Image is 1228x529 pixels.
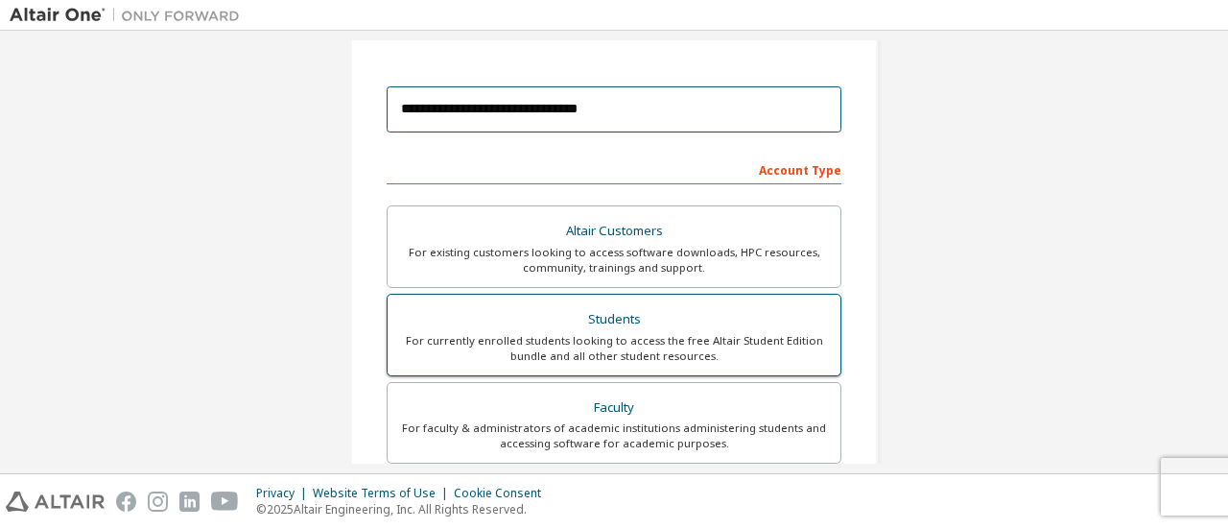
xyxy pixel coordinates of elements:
div: Cookie Consent [454,486,553,501]
img: linkedin.svg [179,492,200,512]
div: For currently enrolled students looking to access the free Altair Student Edition bundle and all ... [399,333,829,364]
div: For existing customers looking to access software downloads, HPC resources, community, trainings ... [399,245,829,276]
img: Altair One [10,6,249,25]
p: © 2025 Altair Engineering, Inc. All Rights Reserved. [256,501,553,517]
img: altair_logo.svg [6,492,105,512]
div: For faculty & administrators of academic institutions administering students and accessing softwa... [399,421,829,451]
div: Students [399,306,829,333]
div: Account Type [387,154,841,184]
div: Website Terms of Use [313,486,454,501]
div: Faculty [399,395,829,421]
div: Altair Customers [399,218,829,245]
img: youtube.svg [211,492,239,512]
div: Privacy [256,486,313,501]
img: facebook.svg [116,492,136,512]
img: instagram.svg [148,492,168,512]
